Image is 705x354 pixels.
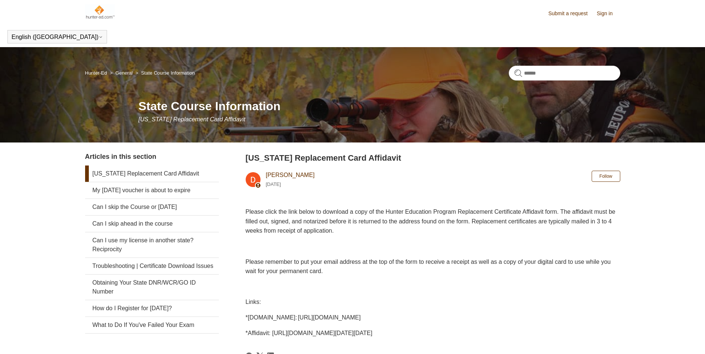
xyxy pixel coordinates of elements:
[246,330,372,336] span: *Affidavit: [URL][DOMAIN_NAME][DATE][DATE]
[246,259,611,275] span: Please remember to put your email address at the top of the form to receive a receipt as well as ...
[85,216,219,232] a: Can I skip ahead in the course
[141,70,195,76] a: State Course Information
[85,4,115,19] img: Hunter-Ed Help Center home page
[85,70,107,76] a: Hunter-Ed
[266,172,315,178] a: [PERSON_NAME]
[139,116,246,122] span: [US_STATE] Replacement Card Affidavit
[266,181,281,187] time: 02/12/2024, 18:11
[246,299,261,305] span: Links:
[597,10,620,17] a: Sign in
[85,182,219,199] a: My [DATE] voucher is about to expire
[12,34,103,40] button: English ([GEOGRAPHIC_DATA])
[85,258,219,274] a: Troubleshooting | Certificate Download Issues
[246,314,361,321] span: *[DOMAIN_NAME]: [URL][DOMAIN_NAME]
[134,70,195,76] li: State Course Information
[85,232,219,258] a: Can I use my license in another state? Reciprocity
[85,300,219,317] a: How do I Register for [DATE]?
[548,10,595,17] a: Submit a request
[246,152,620,164] h2: Pennsylvania Replacement Card Affidavit
[657,329,700,348] div: Chat Support
[85,70,109,76] li: Hunter-Ed
[85,275,219,300] a: Obtaining Your State DNR/WCR/GO ID Number
[592,171,620,182] button: Follow Article
[246,209,615,234] span: Please click the link below to download a copy of the Hunter Education Program Replacement Certif...
[108,70,134,76] li: General
[139,97,620,115] h1: State Course Information
[116,70,133,76] a: General
[85,153,156,160] span: Articles in this section
[85,199,219,215] a: Can I skip the Course or [DATE]
[509,66,620,81] input: Search
[85,165,219,182] a: [US_STATE] Replacement Card Affidavit
[85,317,219,333] a: What to Do If You've Failed Your Exam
